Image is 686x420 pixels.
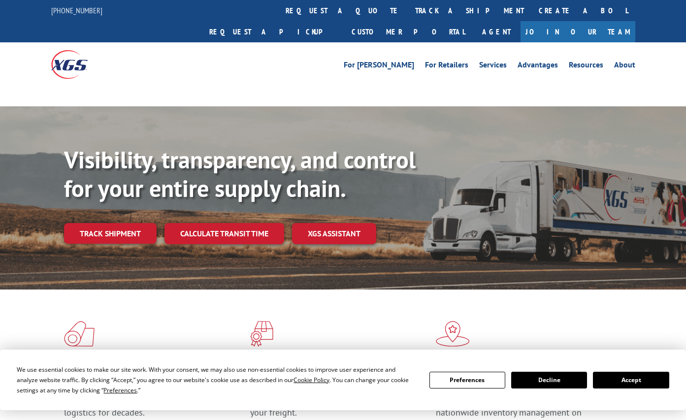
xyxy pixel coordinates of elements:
[202,21,344,42] a: Request a pickup
[103,386,137,394] span: Preferences
[436,321,470,347] img: xgs-icon-flagship-distribution-model-red
[472,21,521,42] a: Agent
[429,372,505,388] button: Preferences
[344,61,414,72] a: For [PERSON_NAME]
[294,376,329,384] span: Cookie Policy
[64,383,241,418] span: As an industry carrier of choice, XGS has brought innovation and dedication to flooring logistics...
[593,372,669,388] button: Accept
[17,364,417,395] div: We use essential cookies to make our site work. With your consent, we may also use non-essential ...
[521,21,635,42] a: Join Our Team
[64,223,157,244] a: Track shipment
[51,5,102,15] a: [PHONE_NUMBER]
[614,61,635,72] a: About
[511,372,587,388] button: Decline
[344,21,472,42] a: Customer Portal
[292,223,376,244] a: XGS ASSISTANT
[479,61,507,72] a: Services
[569,61,603,72] a: Resources
[518,61,558,72] a: Advantages
[64,321,95,347] img: xgs-icon-total-supply-chain-intelligence-red
[250,321,273,347] img: xgs-icon-focused-on-flooring-red
[425,61,468,72] a: For Retailers
[164,223,284,244] a: Calculate transit time
[64,144,416,203] b: Visibility, transparency, and control for your entire supply chain.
